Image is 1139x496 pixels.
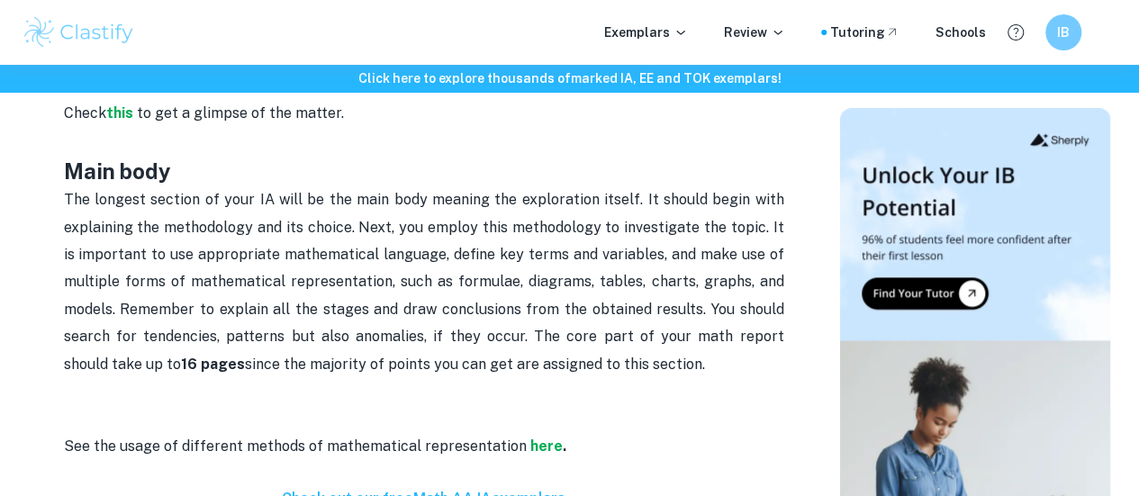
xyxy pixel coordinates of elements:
span: Check [64,104,106,122]
span: See the usage of different methods of mathematical representation [64,437,530,455]
button: Help and Feedback [1000,17,1031,48]
strong: . [563,437,566,455]
a: here [530,437,563,455]
p: Exemplars [604,23,688,42]
span: The longest section of your IA will be the main body meaning the exploration itself. It should be... [64,191,788,372]
h6: IB [1053,23,1074,42]
a: Tutoring [830,23,899,42]
img: Clastify logo [22,14,136,50]
strong: 16 pages [181,356,245,373]
p: Review [724,23,785,42]
strong: Main body [64,158,171,184]
span: to get a glimpse of the matter. [137,104,344,122]
strong: this [106,104,133,122]
button: IB [1045,14,1081,50]
a: Schools [936,23,986,42]
a: this [106,104,137,122]
h6: Click here to explore thousands of marked IA, EE and TOK exemplars ! [4,68,1135,88]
